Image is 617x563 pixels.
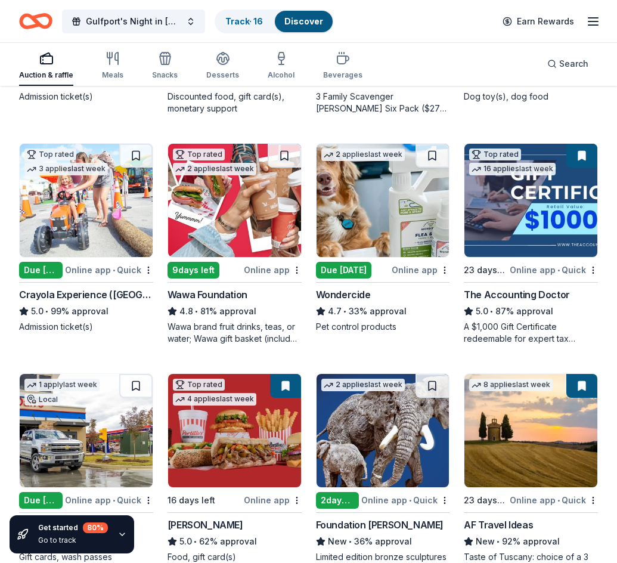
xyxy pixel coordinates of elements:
[168,144,301,257] img: Image for Wawa Foundation
[206,47,239,86] button: Desserts
[510,493,598,508] div: Online app Quick
[491,307,494,316] span: •
[20,144,153,257] img: Image for Crayola Experience (Orlando)
[317,374,449,487] img: Image for Foundation Michelangelo
[206,70,239,80] div: Desserts
[168,91,302,115] div: Discounted food, gift card(s), monetary support
[168,321,302,345] div: Wawa brand fruit drinks, teas, or water; Wawa gift basket (includes Wawa products and coupons)
[19,304,153,318] div: 99% approval
[557,496,560,505] span: •
[321,149,405,161] div: 2 applies last week
[317,144,449,257] img: Image for Wondercide
[168,304,302,318] div: 81% approval
[316,262,371,279] div: Due [DATE]
[464,143,598,345] a: Image for The Accounting DoctorTop rated16 applieslast week23 days leftOnline app•QuickThe Accoun...
[538,52,598,76] button: Search
[24,394,60,406] div: Local
[328,534,347,549] span: New
[268,47,294,86] button: Alcohol
[316,492,359,509] div: 2 days left
[244,493,302,508] div: Online app
[168,262,219,279] div: 9 days left
[152,47,178,86] button: Snacks
[19,91,153,103] div: Admission ticket(s)
[343,307,346,316] span: •
[31,304,44,318] span: 5.0
[168,374,301,487] img: Image for Portillo's
[19,321,153,333] div: Admission ticket(s)
[476,534,495,549] span: New
[62,10,205,33] button: Gulfport's Night in [GEOGRAPHIC_DATA] - [DATE]
[464,304,598,318] div: 87% approval
[19,47,73,86] button: Auction & raffle
[323,47,362,86] button: Beverages
[19,373,153,563] a: Image for Big Dan's Car Wash1 applylast weekLocalDue [DATE]Online app•QuickBig Dan's Car WashNewG...
[328,304,342,318] span: 4.7
[45,307,48,316] span: •
[168,287,247,302] div: Wawa Foundation
[464,91,598,103] div: Dog toy(s), dog food
[557,265,560,275] span: •
[168,373,302,563] a: Image for Portillo'sTop rated4 applieslast week16 days leftOnline app[PERSON_NAME]5.0•62% approva...
[173,379,225,391] div: Top rated
[469,163,556,175] div: 16 applies last week
[179,304,193,318] span: 4.8
[464,493,507,508] div: 23 days left
[244,262,302,277] div: Online app
[316,304,450,318] div: 33% approval
[19,70,73,80] div: Auction & raffle
[316,287,371,302] div: Wondercide
[152,70,178,80] div: Snacks
[392,262,449,277] div: Online app
[464,263,507,277] div: 23 days left
[464,534,598,549] div: 92% approval
[195,307,198,316] span: •
[86,14,181,29] span: Gulfport's Night in [GEOGRAPHIC_DATA] - [DATE]
[361,493,449,508] div: Online app Quick
[316,534,450,549] div: 36% approval
[469,379,553,391] div: 8 applies last week
[113,496,115,505] span: •
[38,536,108,545] div: Go to track
[65,262,153,277] div: Online app Quick
[24,379,100,391] div: 1 apply last week
[225,16,263,26] a: Track· 16
[168,534,302,549] div: 62% approval
[409,496,411,505] span: •
[349,537,352,546] span: •
[268,70,294,80] div: Alcohol
[173,393,256,406] div: 4 applies last week
[323,70,362,80] div: Beverages
[321,379,405,391] div: 2 applies last week
[19,492,63,509] div: Due [DATE]
[19,7,52,35] a: Home
[464,287,570,302] div: The Accounting Doctor
[168,551,302,563] div: Food, gift card(s)
[20,374,153,487] img: Image for Big Dan's Car Wash
[102,70,123,80] div: Meals
[83,522,108,533] div: 80 %
[464,374,597,487] img: Image for AF Travel Ideas
[284,16,323,26] a: Discover
[469,149,521,160] div: Top rated
[173,163,256,175] div: 2 applies last week
[168,143,302,345] a: Image for Wawa FoundationTop rated2 applieslast week9days leftOnline appWawa Foundation4.8•81% ap...
[19,143,153,333] a: Image for Crayola Experience (Orlando)Top rated3 applieslast weekDue [DATE]Online app•QuickCrayol...
[559,57,588,71] span: Search
[464,518,533,532] div: AF Travel Ideas
[476,304,488,318] span: 5.0
[464,144,597,257] img: Image for The Accounting Doctor
[510,262,598,277] div: Online app Quick
[464,321,598,345] div: A $1,000 Gift Certificate redeemable for expert tax preparation or tax resolution services—recipi...
[38,522,108,533] div: Get started
[497,537,500,546] span: •
[65,493,153,508] div: Online app Quick
[113,265,115,275] span: •
[173,149,225,160] div: Top rated
[316,91,450,115] div: 3 Family Scavenger [PERSON_NAME] Six Pack ($270 Value), 2 Date Night Scavenger [PERSON_NAME] Two ...
[168,518,243,532] div: [PERSON_NAME]
[19,262,63,279] div: Due [DATE]
[316,321,450,333] div: Pet control products
[168,493,215,508] div: 16 days left
[316,518,444,532] div: Foundation [PERSON_NAME]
